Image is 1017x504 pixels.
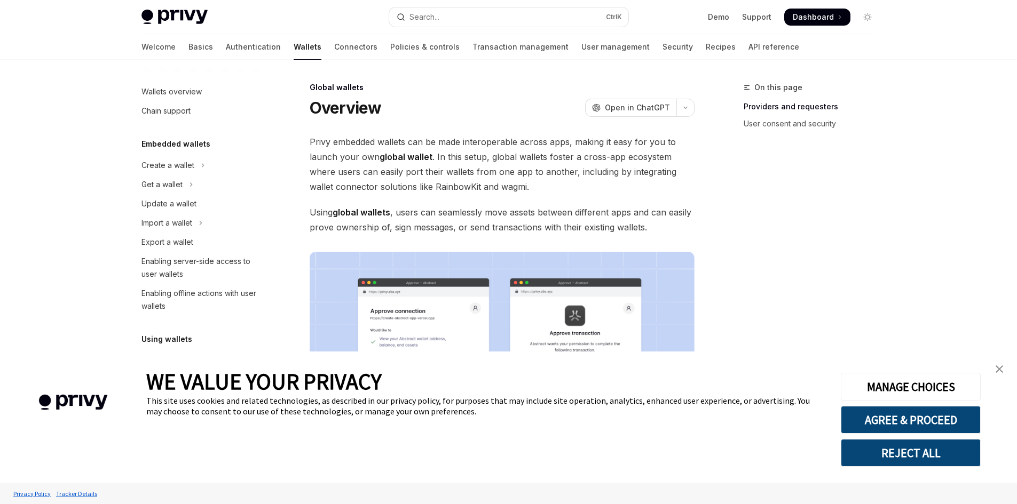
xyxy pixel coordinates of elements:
a: Policies & controls [390,34,460,60]
div: Enabling server-side access to user wallets [141,255,263,281]
div: Import a wallet [141,217,192,229]
img: light logo [141,10,208,25]
a: Recipes [706,34,736,60]
button: Toggle Get a wallet section [133,175,270,194]
a: close banner [989,358,1010,380]
div: Wallets overview [141,85,202,98]
strong: global wallets [333,207,390,218]
span: Ctrl K [606,13,622,21]
a: Update a wallet [133,194,270,213]
h5: Using wallets [141,333,192,346]
a: Chain support [133,101,270,121]
div: Search... [409,11,439,23]
div: This site uses cookies and related technologies, as described in our privacy policy, for purposes... [146,395,825,417]
button: Toggle Ethereum section [133,351,270,370]
div: Update a wallet [141,197,196,210]
button: AGREE & PROCEED [841,406,981,434]
a: Connectors [334,34,377,60]
h1: Overview [310,98,382,117]
a: Transaction management [472,34,569,60]
a: Dashboard [784,9,850,26]
button: Open search [389,7,628,27]
a: Providers and requesters [744,98,885,115]
a: API reference [748,34,799,60]
a: Demo [708,12,729,22]
a: Enabling offline actions with user wallets [133,284,270,316]
div: Export a wallet [141,236,193,249]
span: Open in ChatGPT [605,102,670,113]
a: Tracker Details [53,484,100,503]
button: Open in ChatGPT [585,99,676,117]
span: On this page [754,81,802,94]
img: close banner [996,365,1003,373]
a: User management [581,34,650,60]
div: Enabling offline actions with user wallets [141,287,263,313]
div: Global wallets [310,82,695,93]
div: Chain support [141,105,191,117]
h5: Embedded wallets [141,138,210,150]
a: Basics [188,34,213,60]
a: User consent and security [744,115,885,132]
a: Security [663,34,693,60]
a: Wallets overview [133,82,270,101]
button: Toggle dark mode [859,9,876,26]
a: Enabling server-side access to user wallets [133,252,270,284]
strong: global wallet [380,151,432,162]
a: Welcome [141,34,176,60]
span: Using , users can seamlessly move assets between different apps and can easily prove ownership of... [310,205,695,235]
button: REJECT ALL [841,439,981,467]
div: Create a wallet [141,159,194,172]
a: Privacy Policy [11,484,53,503]
button: Toggle Create a wallet section [133,156,270,175]
img: company logo [16,379,130,426]
a: Support [742,12,771,22]
a: Export a wallet [133,233,270,252]
div: Get a wallet [141,178,183,191]
button: MANAGE CHOICES [841,373,981,401]
span: Privy embedded wallets can be made interoperable across apps, making it easy for you to launch yo... [310,134,695,194]
span: Dashboard [793,12,834,22]
span: WE VALUE YOUR PRIVACY [146,367,382,395]
button: Toggle Import a wallet section [133,213,270,233]
a: Wallets [294,34,321,60]
a: Authentication [226,34,281,60]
